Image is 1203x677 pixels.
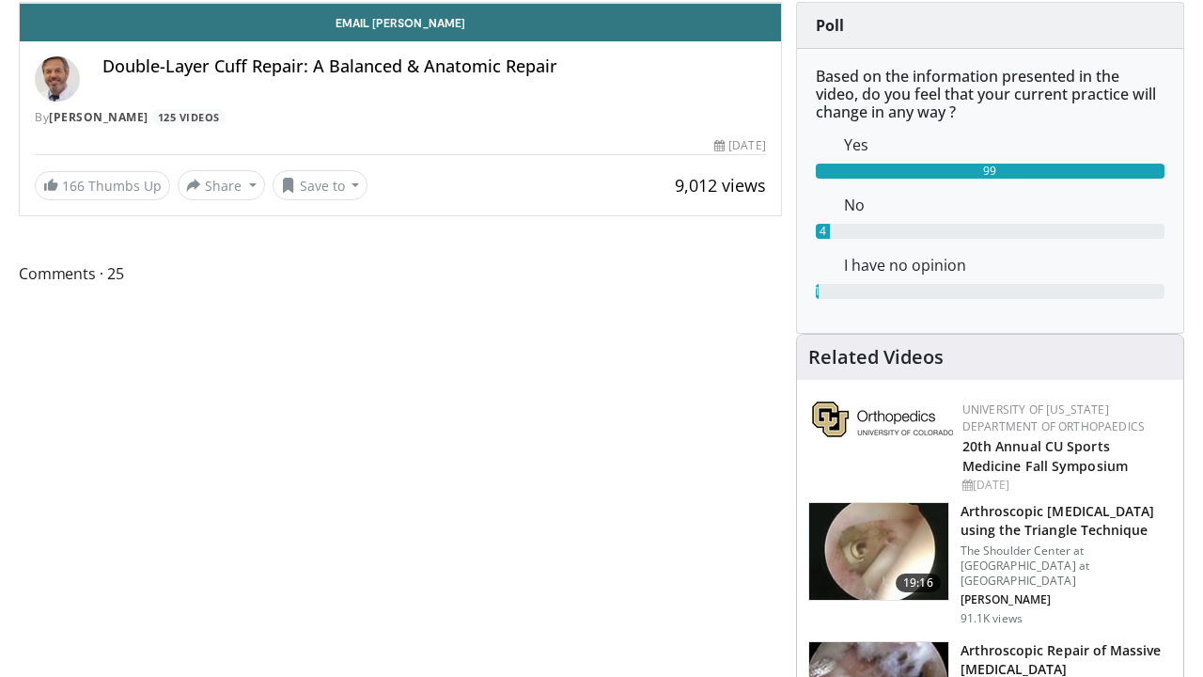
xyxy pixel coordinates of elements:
dd: I have no opinion [830,254,1179,276]
h4: Related Videos [808,346,944,369]
img: 355603a8-37da-49b6-856f-e00d7e9307d3.png.150x105_q85_autocrop_double_scale_upscale_version-0.2.png [812,401,953,437]
a: Email [PERSON_NAME] [20,4,781,41]
p: [PERSON_NAME] [961,592,1172,607]
div: By [35,109,766,126]
span: 9,012 views [675,174,766,197]
span: 19:16 [896,574,941,592]
p: 91.1K views [961,611,1023,626]
img: Avatar [35,56,80,102]
a: [PERSON_NAME] [49,109,148,125]
span: 166 [62,177,85,195]
h4: Double-Layer Cuff Repair: A Balanced & Anatomic Repair [102,56,766,77]
strong: Poll [816,15,844,36]
span: Comments 25 [19,261,782,286]
a: 125 Videos [151,109,226,125]
div: 4 [816,224,830,239]
p: The Shoulder Center at [GEOGRAPHIC_DATA] at [GEOGRAPHIC_DATA] [961,543,1172,589]
button: Save to [273,170,368,200]
div: [DATE] [962,477,1168,494]
h3: Arthroscopic [MEDICAL_DATA] using the Triangle Technique [961,502,1172,540]
a: University of [US_STATE] Department of Orthopaedics [962,401,1145,434]
dd: Yes [830,134,1179,156]
div: 99 [816,164,1164,179]
a: 19:16 Arthroscopic [MEDICAL_DATA] using the Triangle Technique The Shoulder Center at [GEOGRAPHIC... [808,502,1172,626]
dd: No [830,194,1179,216]
div: 1 [816,284,820,299]
a: 20th Annual CU Sports Medicine Fall Symposium [962,437,1128,475]
video-js: Video Player [20,3,781,4]
h6: Based on the information presented in the video, do you feel that your current practice will chan... [816,68,1164,122]
div: [DATE] [714,137,765,154]
a: 166 Thumbs Up [35,171,170,200]
button: Share [178,170,265,200]
img: krish_3.png.150x105_q85_crop-smart_upscale.jpg [809,503,948,601]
